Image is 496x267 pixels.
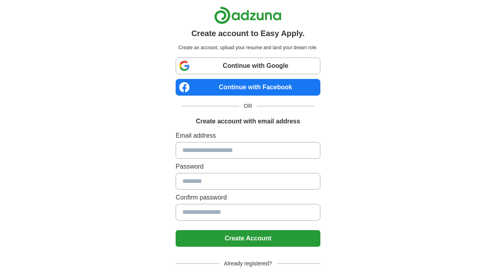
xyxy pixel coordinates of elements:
a: Continue with Facebook [176,79,320,96]
label: Confirm password [176,193,320,202]
p: Create an account, upload your resume and land your dream role. [177,44,319,51]
label: Email address [176,131,320,140]
h1: Create account with email address [196,117,300,126]
span: OR [239,102,257,110]
label: Password [176,162,320,171]
button: Create Account [176,230,320,247]
h1: Create account to Easy Apply. [192,27,305,39]
img: Adzuna logo [214,6,282,24]
a: Continue with Google [176,58,320,74]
